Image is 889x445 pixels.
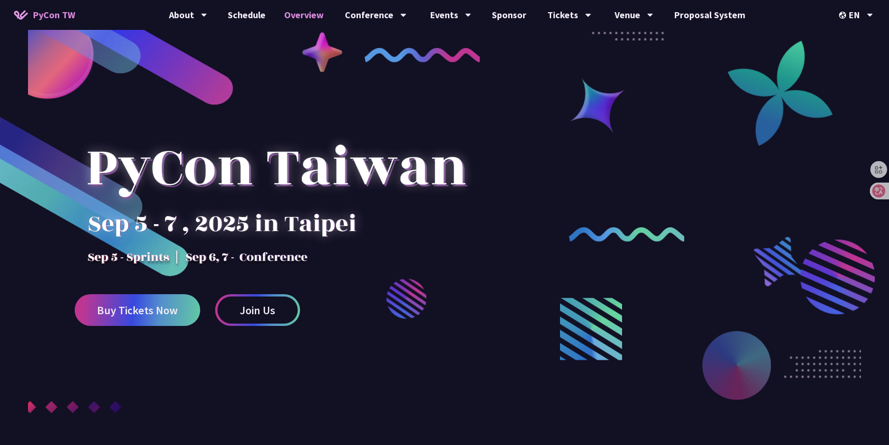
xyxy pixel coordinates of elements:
img: curly-1.ebdbada.png [364,48,480,62]
span: PyCon TW [33,8,75,22]
img: Locale Icon [839,12,848,19]
a: Join Us [215,294,300,326]
img: Home icon of PyCon TW 2025 [14,10,28,20]
a: Buy Tickets Now [75,294,200,326]
span: Buy Tickets Now [97,304,178,316]
span: Join Us [240,304,275,316]
a: PyCon TW [5,3,84,27]
img: curly-2.e802c9f.png [569,227,685,241]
